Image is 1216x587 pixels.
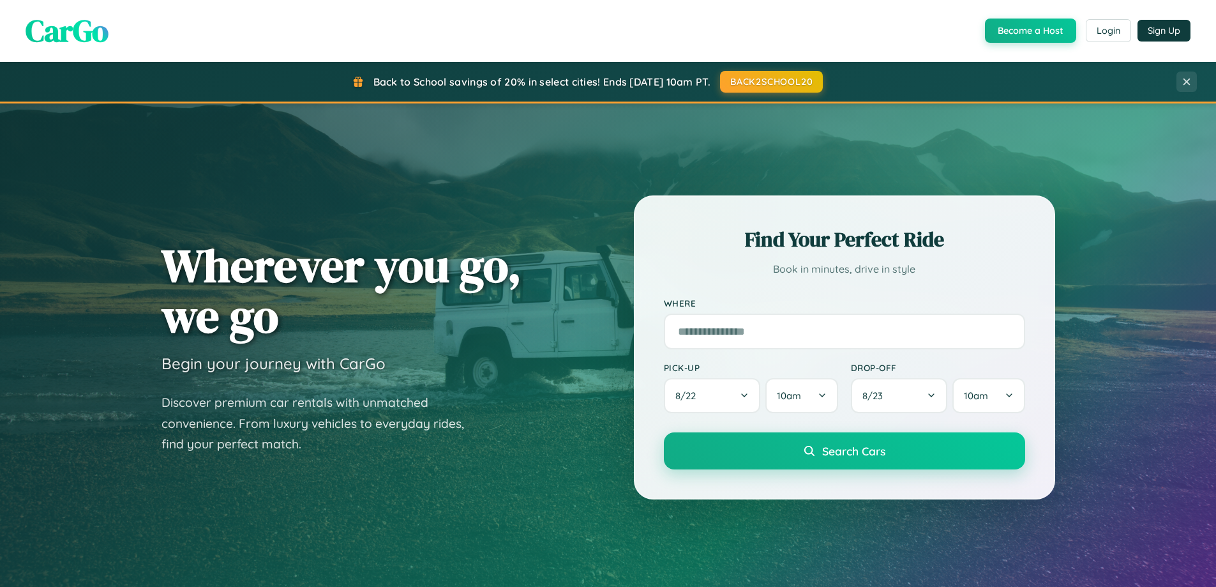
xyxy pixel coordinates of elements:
button: BACK2SCHOOL20 [720,71,823,93]
span: Back to School savings of 20% in select cities! Ends [DATE] 10am PT. [373,75,710,88]
label: Pick-up [664,362,838,373]
span: Search Cars [822,444,885,458]
p: Discover premium car rentals with unmatched convenience. From luxury vehicles to everyday rides, ... [161,392,481,455]
span: 10am [777,390,801,402]
label: Drop-off [851,362,1025,373]
h3: Begin your journey with CarGo [161,354,386,373]
button: 8/22 [664,378,761,413]
button: Login [1086,19,1131,42]
h2: Find Your Perfect Ride [664,225,1025,254]
span: 8 / 22 [675,390,702,402]
span: 8 / 23 [862,390,889,402]
button: Sign Up [1137,20,1190,42]
button: 10am [765,378,837,413]
button: Become a Host [985,19,1076,43]
button: 8/23 [851,378,948,413]
p: Book in minutes, drive in style [664,260,1025,278]
button: Search Cars [664,432,1025,469]
label: Where [664,298,1025,309]
button: 10am [952,378,1025,413]
span: 10am [964,390,988,402]
span: CarGo [26,10,109,52]
h1: Wherever you go, we go [161,240,522,341]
